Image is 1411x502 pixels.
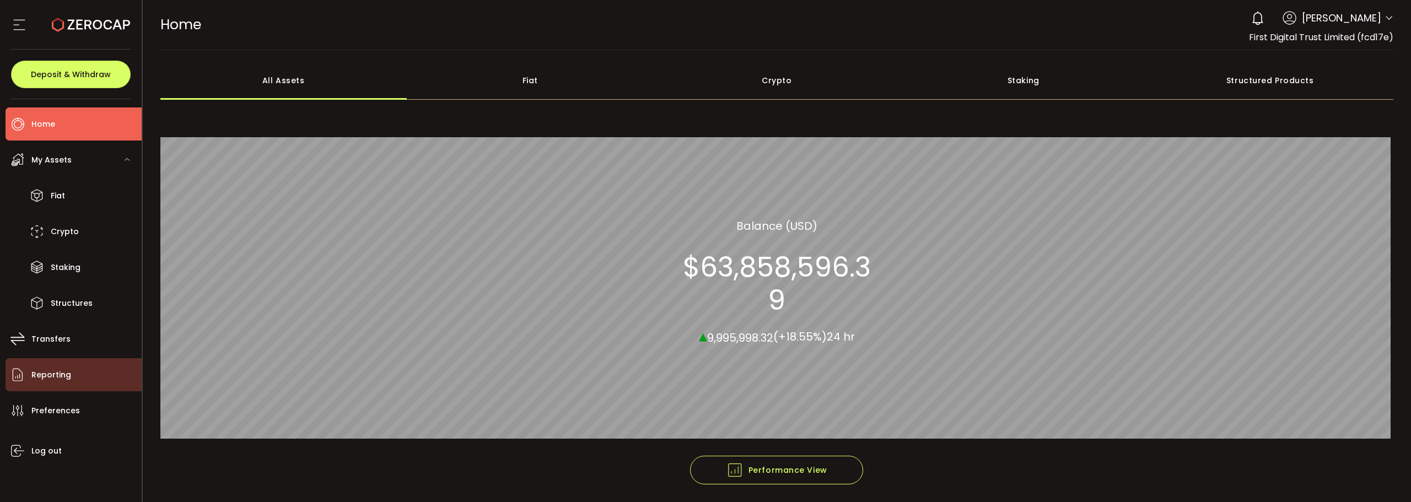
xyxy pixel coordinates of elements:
button: Performance View [690,456,863,484]
span: Staking [51,260,80,276]
span: 9,995,998.32 [707,330,773,345]
span: ▴ [699,323,707,347]
section: Balance (USD) [736,217,817,234]
span: Crypto [51,224,79,240]
span: 24 hr [827,329,855,344]
div: Staking [900,61,1147,100]
span: Deposit & Withdraw [31,71,111,78]
span: First Digital Trust Limited (fcd17e) [1249,31,1393,44]
span: Performance View [726,462,827,478]
div: Fiat [407,61,654,100]
span: Preferences [31,403,80,419]
iframe: Chat Widget [1356,449,1411,502]
span: [PERSON_NAME] [1302,10,1381,25]
section: $63,858,596.39 [675,250,878,316]
span: Structures [51,295,93,311]
span: (+18.55%) [773,329,827,344]
span: Reporting [31,367,71,383]
div: Crypto [654,61,901,100]
span: Home [160,15,201,34]
span: Log out [31,443,62,459]
span: Transfers [31,331,71,347]
button: Deposit & Withdraw [11,61,131,88]
span: My Assets [31,152,72,168]
span: Home [31,116,55,132]
span: Fiat [51,188,65,204]
div: All Assets [160,61,407,100]
div: Structured Products [1147,61,1394,100]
